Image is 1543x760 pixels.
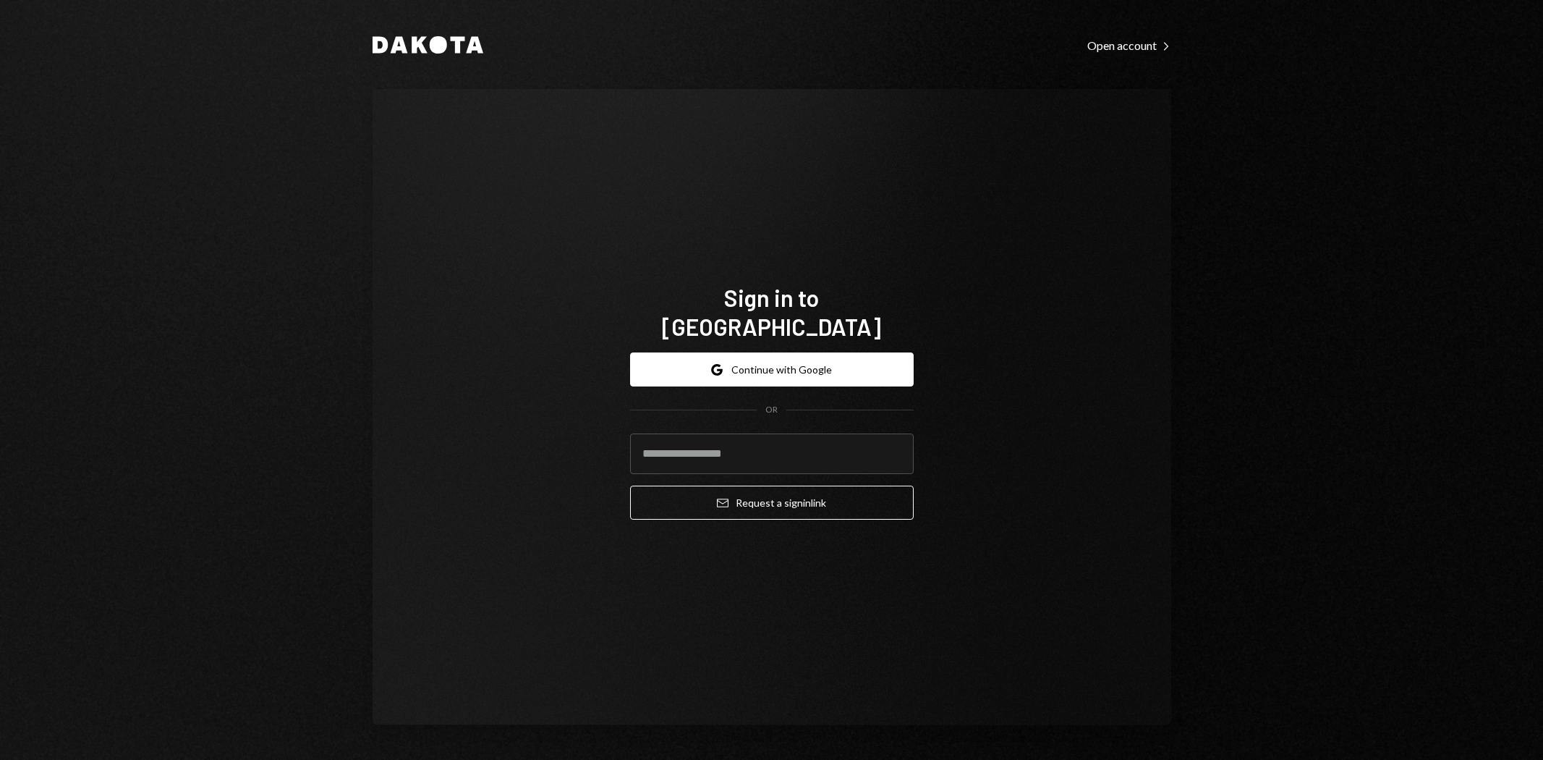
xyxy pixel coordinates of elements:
button: Continue with Google [630,352,914,387]
h1: Sign in to [GEOGRAPHIC_DATA] [630,283,914,341]
a: Open account [1087,37,1171,53]
button: Request a signinlink [630,486,914,520]
div: Open account [1087,38,1171,53]
div: OR [765,404,778,416]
